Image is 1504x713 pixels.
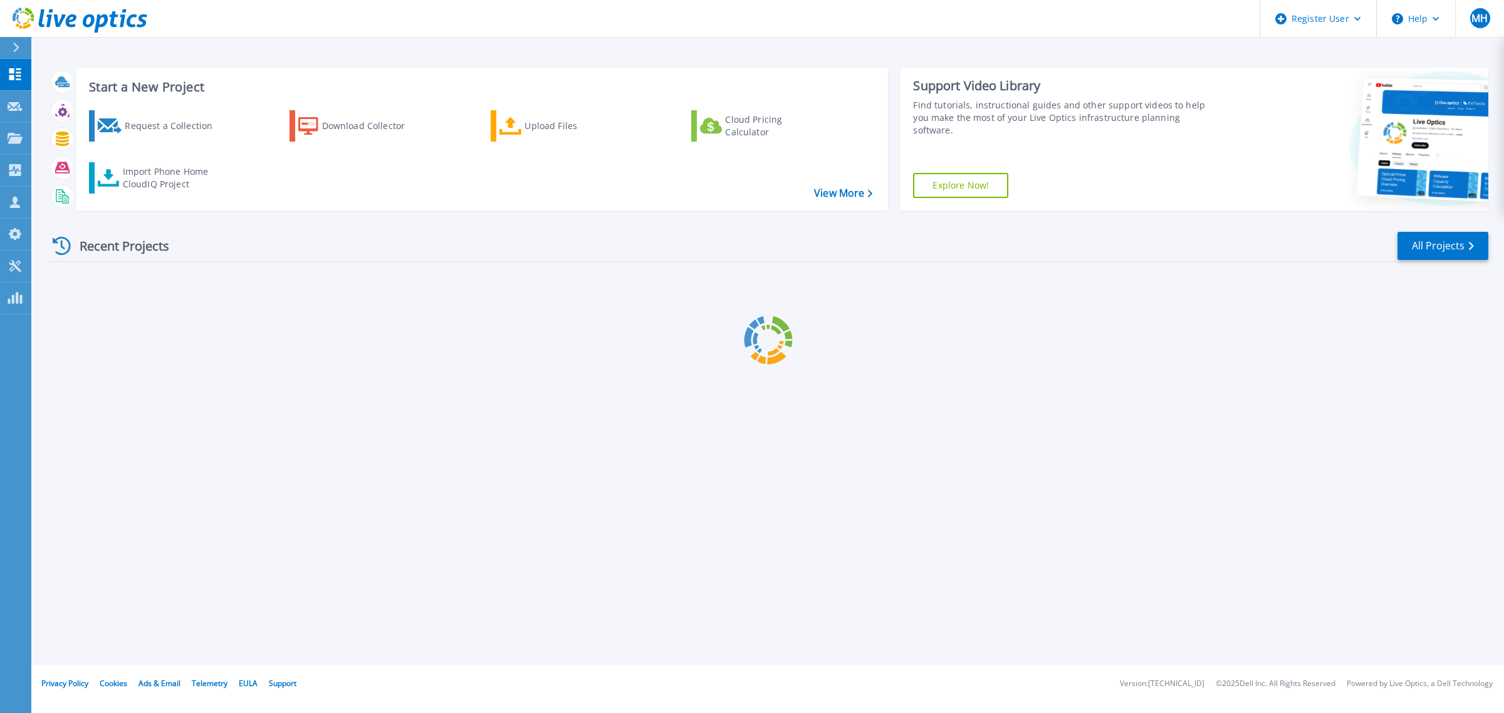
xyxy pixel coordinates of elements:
div: Cloud Pricing Calculator [725,113,825,138]
span: MH [1471,13,1488,23]
a: Cloud Pricing Calculator [691,110,831,142]
div: Import Phone Home CloudIQ Project [123,165,221,190]
a: Upload Files [491,110,630,142]
div: Request a Collection [125,113,225,138]
li: © 2025 Dell Inc. All Rights Reserved [1216,680,1335,688]
div: Find tutorials, instructional guides and other support videos to help you make the most of your L... [913,99,1216,137]
li: Powered by Live Optics, a Dell Technology [1347,680,1493,688]
a: All Projects [1397,232,1488,260]
div: Support Video Library [913,78,1216,94]
a: Support [269,678,296,689]
a: Download Collector [290,110,429,142]
li: Version: [TECHNICAL_ID] [1120,680,1204,688]
div: Upload Files [525,113,625,138]
div: Download Collector [322,113,422,138]
a: View More [814,187,872,199]
a: EULA [239,678,258,689]
a: Request a Collection [89,110,229,142]
a: Explore Now! [913,173,1008,198]
a: Cookies [100,678,127,689]
h3: Start a New Project [89,80,872,94]
a: Ads & Email [138,678,180,689]
a: Telemetry [192,678,227,689]
div: Recent Projects [48,231,186,261]
a: Privacy Policy [41,678,88,689]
